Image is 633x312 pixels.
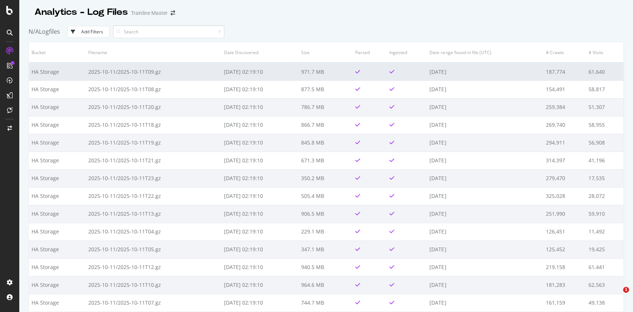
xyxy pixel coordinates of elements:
td: [DATE] 02:19:10 [221,116,298,134]
iframe: Intercom live chat [608,287,626,305]
td: 971.7 MB [299,63,353,80]
th: # Crawls [543,42,586,63]
td: [DATE] [427,276,543,294]
td: 2025-10-11/2025-10-11T10.gz [86,276,221,294]
td: [DATE] [427,258,543,276]
td: 154,491 [543,80,586,98]
td: HA Storage [29,187,86,205]
td: [DATE] 02:19:10 [221,223,298,240]
td: 49,138 [586,294,623,312]
input: Search [113,25,224,38]
td: 2025-10-11/2025-10-11T22.gz [86,187,221,205]
td: [DATE] [427,152,543,169]
td: 314,397 [543,152,586,169]
th: Date range found in file (UTC) [427,42,543,63]
td: 671.3 MB [299,152,353,169]
td: 28,072 [586,187,623,205]
td: 161,159 [543,294,586,312]
td: [DATE] 02:19:10 [221,276,298,294]
td: HA Storage [29,169,86,187]
td: HA Storage [29,294,86,312]
td: HA Storage [29,63,86,80]
td: 61,640 [586,63,623,80]
td: HA Storage [29,205,86,223]
td: HA Storage [29,258,86,276]
td: [DATE] [427,63,543,80]
td: 269,740 [543,116,586,134]
td: [DATE] 02:19:10 [221,152,298,169]
td: 279,470 [543,169,586,187]
td: 187,774 [543,63,586,80]
td: [DATE] [427,169,543,187]
td: [DATE] [427,187,543,205]
td: [DATE] 02:19:10 [221,98,298,116]
span: N/A [29,27,39,36]
th: Parsed [353,42,387,63]
td: [DATE] 02:19:10 [221,258,298,276]
th: # Visits [586,42,623,63]
td: 505.4 MB [299,187,353,205]
th: Size [299,42,353,63]
td: 350.2 MB [299,169,353,187]
td: HA Storage [29,223,86,240]
td: 219,158 [543,258,586,276]
td: 2025-10-11/2025-10-11T23.gz [86,169,221,187]
th: Bucket [29,42,86,63]
div: Add Filters [81,29,103,35]
td: [DATE] 02:19:10 [221,294,298,312]
td: HA Storage [29,116,86,134]
td: 51,307 [586,98,623,116]
td: 181,283 [543,276,586,294]
td: [DATE] 02:19:10 [221,63,298,80]
span: Logfiles [39,27,60,36]
td: 2025-10-11/2025-10-11T09.gz [86,63,221,80]
td: [DATE] [427,294,543,312]
td: 56,908 [586,134,623,152]
td: [DATE] 02:19:10 [221,187,298,205]
td: 2025-10-11/2025-10-11T04.gz [86,223,221,240]
th: Filename [86,42,221,63]
td: [DATE] 02:19:10 [221,205,298,223]
td: 845.8 MB [299,134,353,152]
td: [DATE] [427,116,543,134]
td: 2025-10-11/2025-10-11T20.gz [86,98,221,116]
td: HA Storage [29,134,86,152]
th: Ingested [387,42,427,63]
td: 17,535 [586,169,623,187]
td: 2025-10-11/2025-10-11T08.gz [86,80,221,98]
td: [DATE] 02:19:10 [221,169,298,187]
td: HA Storage [29,276,86,294]
td: HA Storage [29,240,86,258]
td: 294,911 [543,134,586,152]
td: 58,817 [586,80,623,98]
td: [DATE] [427,205,543,223]
td: [DATE] [427,98,543,116]
td: [DATE] [427,134,543,152]
td: 2025-10-11/2025-10-11T19.gz [86,134,221,152]
td: 11,492 [586,223,623,240]
td: 877.5 MB [299,80,353,98]
td: 2025-10-11/2025-10-11T13.gz [86,205,221,223]
td: 2025-10-11/2025-10-11T05.gz [86,240,221,258]
button: Add Filters [67,26,109,38]
td: [DATE] [427,223,543,240]
span: 1 [623,287,629,293]
td: 325,028 [543,187,586,205]
td: 19,425 [586,240,623,258]
td: 62,563 [586,276,623,294]
td: 2025-10-11/2025-10-11T07.gz [86,294,221,312]
td: 251,990 [543,205,586,223]
div: arrow-right-arrow-left [171,10,175,16]
td: 229.1 MB [299,223,353,240]
td: 41,196 [586,152,623,169]
div: Analytics - Log Files [34,6,128,19]
td: 126,451 [543,223,586,240]
td: 744.7 MB [299,294,353,312]
td: 2025-10-11/2025-10-11T12.gz [86,258,221,276]
td: HA Storage [29,152,86,169]
td: 59,910 [586,205,623,223]
td: [DATE] 02:19:10 [221,134,298,152]
td: 866.7 MB [299,116,353,134]
td: 259,384 [543,98,586,116]
td: [DATE] [427,80,543,98]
